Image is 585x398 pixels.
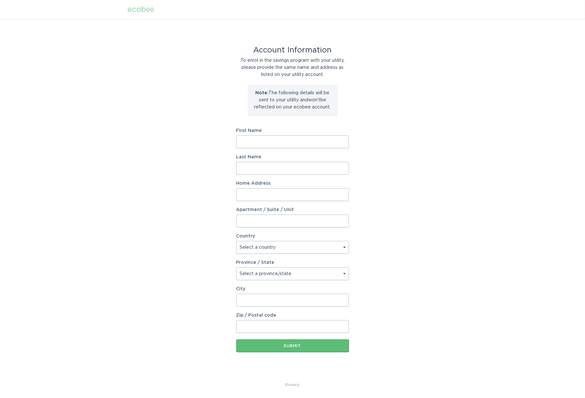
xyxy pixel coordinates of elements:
[286,381,300,388] a: Privacy Policy & Terms of Use
[256,91,269,95] strong: Note:
[236,181,349,186] label: Home Address
[236,57,349,78] div: To enrol in the savings program with your utility, please provide the same name and address as li...
[236,47,349,54] div: Account Information
[252,89,333,111] p: The following details will be sent to your utility and won't be reflected on your ecobee account.
[236,155,349,159] label: Last Name
[236,208,349,212] label: Apartment / Suite / Unit
[236,287,349,291] label: City
[236,313,349,318] label: Zip / Postal code
[236,234,255,238] label: Country
[236,260,275,265] label: Province / State
[236,128,349,133] label: First Name
[236,339,349,352] button: Submit
[240,344,346,348] div: Submit
[128,6,155,13] div: ecobee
